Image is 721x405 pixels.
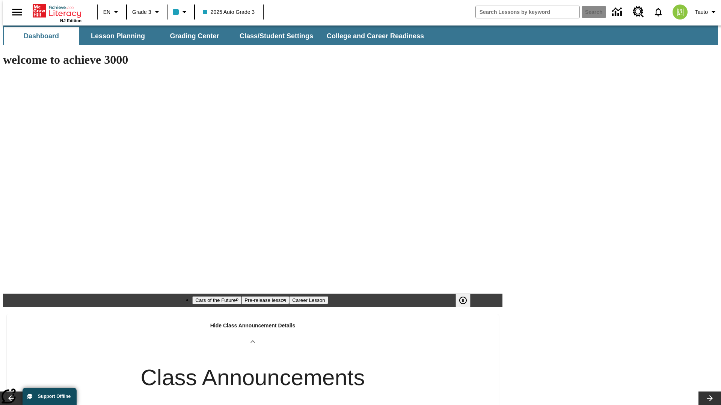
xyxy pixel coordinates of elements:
div: Hide Class Announcement Details [7,314,499,346]
button: Pause [456,294,471,307]
span: 2025 Auto Grade 3 [203,8,255,16]
button: Slide 2 Pre-release lesson [241,296,289,304]
span: Tauto [695,8,708,16]
span: Grade 3 [132,8,151,16]
button: Select a new avatar [668,2,692,22]
img: avatar image [673,4,688,19]
button: Lesson carousel, Next [698,391,721,405]
h2: Class Announcements [140,364,365,391]
button: Class/Student Settings [234,27,319,45]
p: Hide Class Announcement Details [210,322,296,330]
span: Support Offline [38,394,71,399]
button: Slide 3 Career Lesson [289,296,328,304]
div: Pause [456,294,478,307]
a: Data Center [608,2,628,22]
a: Home [33,3,81,18]
button: Grading Center [157,27,232,45]
a: Resource Center, Will open in new tab [628,2,649,22]
button: Slide 1 Cars of the Future? [192,296,241,304]
span: EN [103,8,110,16]
button: Open side menu [6,1,28,23]
button: College and Career Readiness [321,27,430,45]
button: Dashboard [4,27,79,45]
input: search field [476,6,579,18]
button: Lesson Planning [80,27,155,45]
button: Class color is light blue. Change class color [170,5,192,19]
button: Grade: Grade 3, Select a grade [129,5,164,19]
a: Notifications [649,2,668,22]
div: SubNavbar [3,27,431,45]
button: Support Offline [23,388,77,405]
button: Profile/Settings [692,5,721,19]
button: Language: EN, Select a language [100,5,124,19]
div: SubNavbar [3,25,718,45]
span: NJ Edition [60,18,81,23]
body: Maximum 600 characters Press Escape to exit toolbar Press Alt + F10 to reach toolbar [3,6,110,13]
h1: welcome to achieve 3000 [3,53,502,67]
div: Home [33,3,81,23]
